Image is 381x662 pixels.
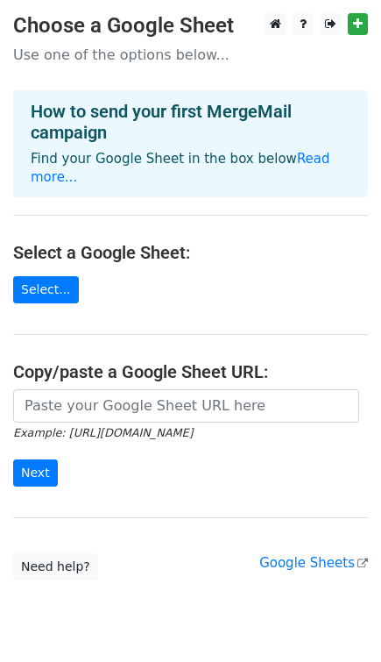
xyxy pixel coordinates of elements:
input: Paste your Google Sheet URL here [13,389,359,423]
p: Use one of the options below... [13,46,368,64]
a: Google Sheets [259,555,368,571]
a: Read more... [31,151,330,185]
h3: Choose a Google Sheet [13,13,368,39]
a: Select... [13,276,79,303]
a: Need help? [13,553,98,580]
h4: Copy/paste a Google Sheet URL: [13,361,368,382]
p: Find your Google Sheet in the box below [31,150,350,187]
h4: How to send your first MergeMail campaign [31,101,350,143]
input: Next [13,459,58,487]
h4: Select a Google Sheet: [13,242,368,263]
small: Example: [URL][DOMAIN_NAME] [13,426,193,439]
